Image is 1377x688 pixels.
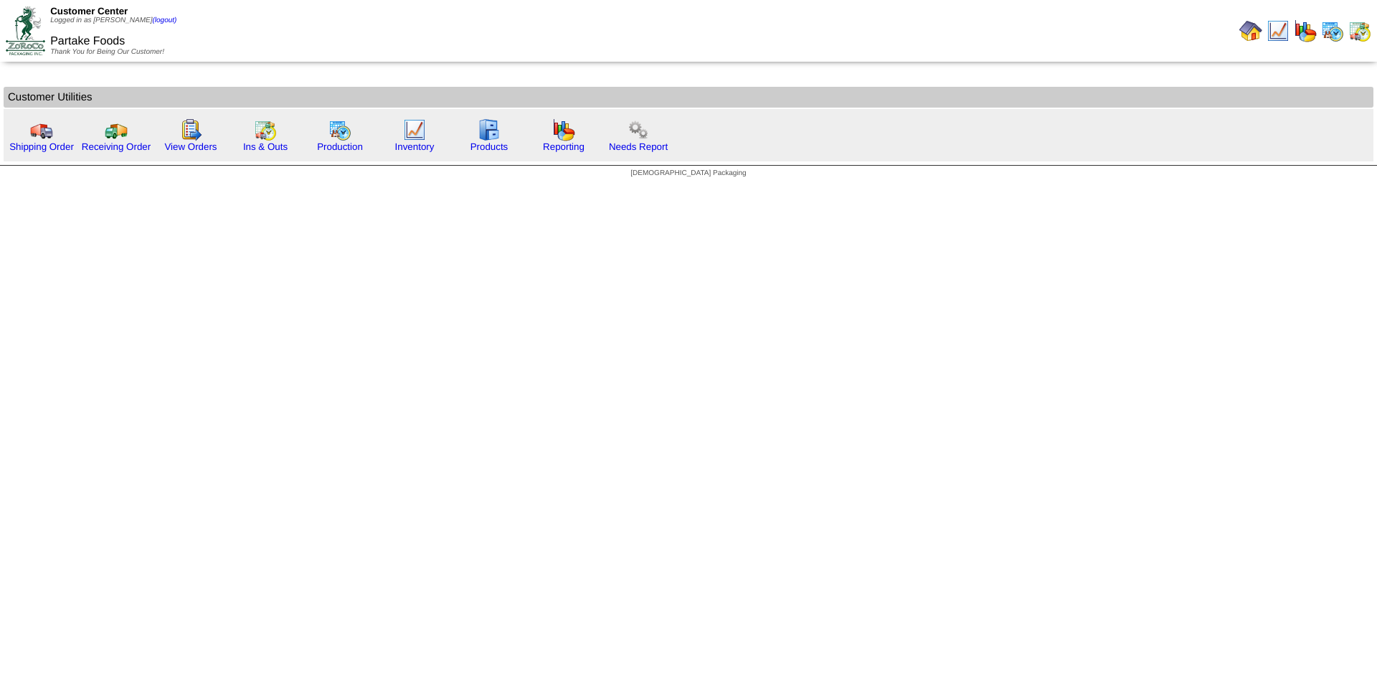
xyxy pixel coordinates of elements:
td: Customer Utilities [4,87,1373,108]
img: cabinet.gif [478,118,501,141]
a: Production [317,141,363,152]
a: Inventory [395,141,435,152]
img: home.gif [1239,19,1262,42]
img: calendarinout.gif [1348,19,1371,42]
a: View Orders [164,141,217,152]
img: truck2.gif [105,118,128,141]
span: Customer Center [50,6,128,17]
img: workflow.png [627,118,650,141]
a: Shipping Order [9,141,74,152]
a: (logout) [152,17,176,24]
a: Reporting [543,141,585,152]
span: Logged in as [PERSON_NAME] [50,17,176,24]
a: Ins & Outs [243,141,288,152]
img: ZoRoCo_Logo(Green%26Foil)%20jpg.webp [6,6,45,55]
span: [DEMOGRAPHIC_DATA] Packaging [630,169,746,177]
img: workorder.gif [179,118,202,141]
img: graph.gif [552,118,575,141]
a: Needs Report [609,141,668,152]
a: Products [470,141,508,152]
img: calendarprod.gif [328,118,351,141]
img: truck.gif [30,118,53,141]
img: line_graph.gif [403,118,426,141]
span: Partake Foods [50,35,125,47]
img: graph.gif [1294,19,1317,42]
span: Thank You for Being Our Customer! [50,48,164,56]
img: line_graph.gif [1267,19,1290,42]
img: calendarinout.gif [254,118,277,141]
img: calendarprod.gif [1321,19,1344,42]
a: Receiving Order [82,141,151,152]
